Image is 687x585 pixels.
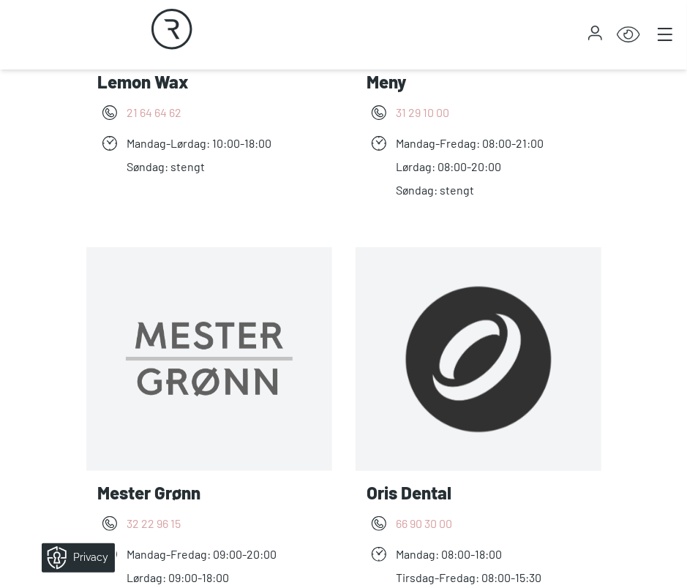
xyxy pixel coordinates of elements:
[397,515,453,532] a: 66 90 30 00
[127,156,272,177] div: Søndag : stengt
[98,72,320,92] h3: Lemon Wax
[617,23,640,47] button: Open Accessibility Menu
[397,544,542,565] div: Mandag : 08:00-18:00
[127,104,182,121] a: 21 64 64 62
[367,483,590,503] h3: Oris Dental
[397,156,544,177] div: Lørdag : 08:00-20:00
[127,515,181,532] a: 32 22 96 15
[655,24,675,45] button: Main menu
[397,133,544,154] div: Mandag - Fredag : 08:00-21:00
[15,538,134,578] iframe: Manage Preferences
[127,544,277,565] div: Mandag - Fredag : 09:00-20:00
[367,72,590,92] h3: Meny
[98,483,320,503] h3: Mester Grønn
[397,104,450,121] a: 31 29 10 00
[127,133,272,154] div: Mandag - Lørdag : 10:00-18:00
[397,180,544,200] div: Søndag : stengt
